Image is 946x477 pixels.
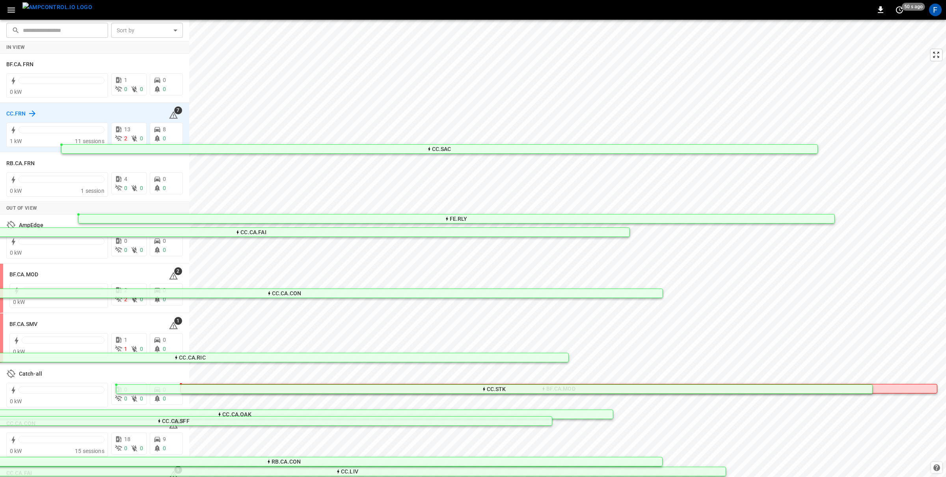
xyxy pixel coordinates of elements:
[124,247,127,253] span: 0
[163,395,166,402] span: 0
[6,159,35,168] h6: RB.CA.FRN
[19,370,42,378] h6: Catch-all
[163,296,166,302] span: 0
[432,147,451,151] div: CC.SAC
[140,445,143,451] span: 0
[341,469,358,474] div: CC.LIV
[163,126,166,132] span: 8
[163,185,166,191] span: 0
[6,110,26,118] h6: CC.FRN
[13,299,25,305] span: 0 kW
[140,346,143,352] span: 0
[450,216,467,221] div: FE.RLY
[81,188,104,194] span: 1 session
[163,436,166,442] span: 9
[181,384,937,393] div: Map marker
[163,135,166,142] span: 0
[272,459,301,464] div: RB.CA.CON
[163,77,166,83] span: 0
[163,86,166,92] span: 0
[163,346,166,352] span: 0
[163,247,166,253] span: 0
[174,106,182,114] span: 7
[75,138,104,144] span: 11 sessions
[10,250,22,256] span: 0 kW
[10,448,22,454] span: 0 kW
[140,296,143,302] span: 0
[189,20,946,477] canvas: Map
[124,346,127,352] span: 1
[902,3,925,11] span: 50 s ago
[124,185,127,191] span: 0
[13,348,25,355] span: 0 kW
[9,270,38,279] h6: BF.CA.MOD
[124,296,127,302] span: 2
[487,387,506,391] div: CC.STK
[272,291,301,296] div: CC.CA.CON
[124,436,130,442] span: 18
[893,4,906,16] button: set refresh interval
[124,86,127,92] span: 0
[124,287,127,293] span: 2
[140,185,143,191] span: 0
[929,4,942,16] div: profile-icon
[124,126,130,132] span: 13
[140,86,143,92] span: 0
[10,89,22,95] span: 0 kW
[163,238,166,244] span: 0
[9,320,37,329] h6: BF.CA.SMV
[10,138,22,144] span: 1 kW
[222,412,251,417] div: CC.CA.OAK
[163,445,166,451] span: 0
[174,317,182,325] span: 1
[179,355,205,360] div: CC.CA.RIC
[140,395,143,402] span: 0
[174,267,182,275] span: 2
[78,214,835,224] div: Map marker
[124,176,127,182] span: 4
[124,445,127,451] span: 0
[116,384,873,394] div: Map marker
[75,448,104,454] span: 15 sessions
[240,230,266,235] div: CC.CA.FAI
[163,287,166,293] span: 0
[124,135,127,142] span: 2
[61,144,818,154] div: Map marker
[140,247,143,253] span: 0
[6,205,37,211] strong: Out of View
[6,60,34,69] h6: BF.CA.FRN
[10,398,22,404] span: 0 kW
[124,77,127,83] span: 1
[163,337,166,343] span: 0
[124,337,127,343] span: 1
[22,2,92,12] img: ampcontrol.io logo
[10,188,22,194] span: 0 kW
[162,419,189,423] div: CC.CA.SFF
[163,176,166,182] span: 0
[19,221,43,230] h6: AmpEdge
[124,238,127,244] span: 0
[140,135,143,142] span: 0
[124,395,127,402] span: 0
[6,45,25,50] strong: In View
